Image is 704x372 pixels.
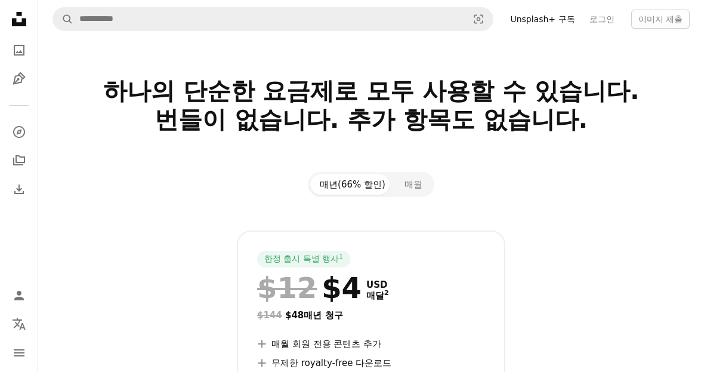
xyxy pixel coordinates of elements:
[7,7,31,33] a: 홈 — Unsplash
[582,10,622,29] a: 로그인
[7,284,31,308] a: 로그인 / 가입
[336,253,345,265] a: 1
[257,308,485,322] div: $48 매년 청구
[53,8,73,30] button: Unsplash 검색
[366,279,389,290] span: USD
[257,356,485,370] li: 무제한 royalty-free 다운로드
[384,289,389,297] sup: 2
[7,312,31,336] button: 언어
[257,251,350,268] div: 한정 출시 특별 행사
[257,272,362,303] div: $4
[339,253,343,260] sup: 1
[382,290,391,301] a: 2
[503,10,582,29] a: Unsplash+ 구독
[631,10,690,29] button: 이미지 제출
[53,7,493,31] form: 사이트 전체에서 이미지 찾기
[7,177,31,201] a: 다운로드 내역
[7,341,31,365] button: 메뉴
[366,290,389,301] span: 매달
[257,310,282,321] span: $144
[310,174,395,195] button: 매년(66% 할인)
[7,38,31,62] a: 사진
[464,8,493,30] button: 시각적 검색
[53,76,690,162] h2: 하나의 단순한 요금제로 모두 사용할 수 있습니다. 번들이 없습니다. 추가 항목도 없습니다.
[395,174,432,195] button: 매월
[7,149,31,173] a: 컬렉션
[7,67,31,91] a: 일러스트
[257,337,485,351] li: 매월 회원 전용 콘텐츠 추가
[7,120,31,144] a: 탐색
[257,272,317,303] span: $12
